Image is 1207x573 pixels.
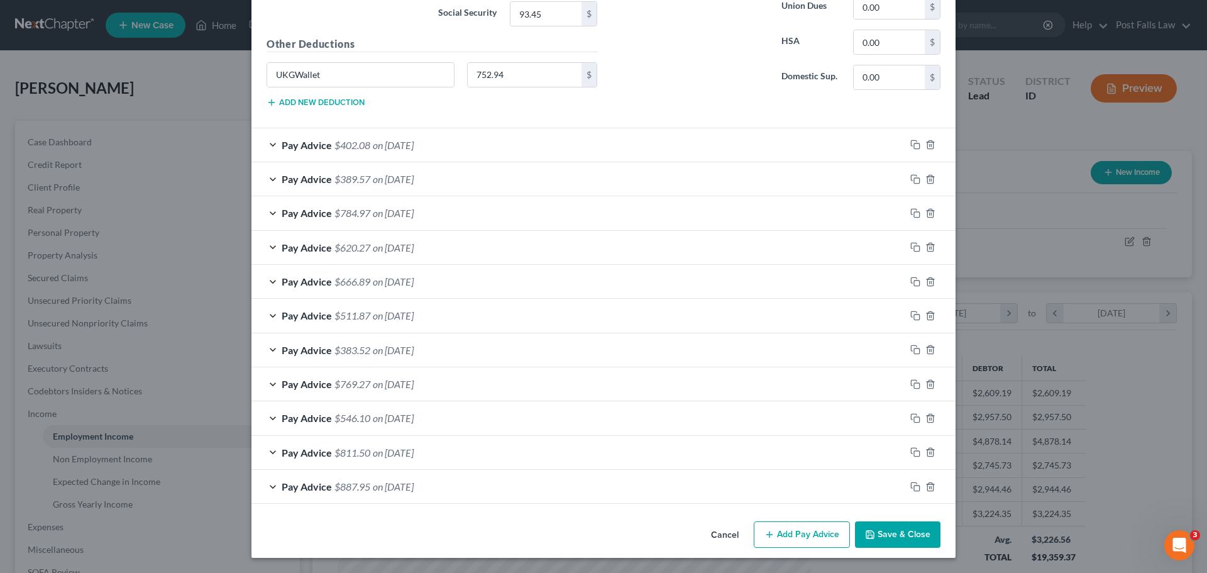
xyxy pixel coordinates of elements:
[282,378,332,390] span: Pay Advice
[334,309,370,321] span: $511.87
[334,481,370,492] span: $887.95
[334,173,370,185] span: $389.57
[267,36,597,52] h5: Other Deductions
[373,481,414,492] span: on [DATE]
[334,139,370,151] span: $402.08
[373,173,414,185] span: on [DATE]
[1190,530,1200,540] span: 3
[581,2,597,26] div: $
[282,309,332,321] span: Pay Advice
[334,412,370,424] span: $546.10
[334,344,370,356] span: $383.52
[373,309,414,321] span: on [DATE]
[373,344,414,356] span: on [DATE]
[432,1,504,26] label: Social Security
[373,275,414,287] span: on [DATE]
[854,30,925,54] input: 0.00
[267,97,365,108] button: Add new deduction
[282,207,332,219] span: Pay Advice
[925,30,940,54] div: $
[373,139,414,151] span: on [DATE]
[282,412,332,424] span: Pay Advice
[510,2,581,26] input: 0.00
[334,207,370,219] span: $784.97
[282,344,332,356] span: Pay Advice
[373,412,414,424] span: on [DATE]
[468,63,582,87] input: 0.00
[282,481,332,492] span: Pay Advice
[282,275,332,287] span: Pay Advice
[581,63,597,87] div: $
[701,523,749,548] button: Cancel
[282,242,332,253] span: Pay Advice
[282,139,332,151] span: Pay Advice
[775,65,847,90] label: Domestic Sup.
[334,447,370,459] span: $811.50
[775,30,847,55] label: HSA
[925,65,940,89] div: $
[282,447,332,459] span: Pay Advice
[754,521,850,548] button: Add Pay Advice
[1164,530,1194,560] iframe: Intercom live chat
[334,242,370,253] span: $620.27
[282,173,332,185] span: Pay Advice
[855,521,940,548] button: Save & Close
[334,378,370,390] span: $769.27
[267,63,454,87] input: Specify...
[334,275,370,287] span: $666.89
[854,65,925,89] input: 0.00
[373,378,414,390] span: on [DATE]
[373,242,414,253] span: on [DATE]
[373,447,414,459] span: on [DATE]
[373,207,414,219] span: on [DATE]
